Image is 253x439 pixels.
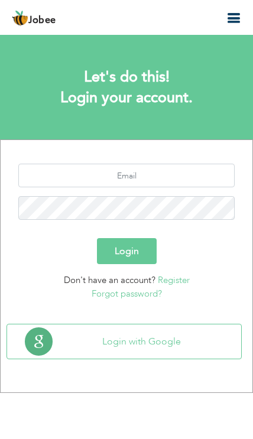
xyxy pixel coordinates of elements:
button: Login with Google [7,324,241,359]
span: Jobee [28,16,56,25]
h2: Let's do this! [18,70,235,84]
a: Forgot password? [92,288,162,300]
img: jobee.io [12,10,28,27]
a: Register [158,274,190,286]
a: Jobee [12,10,56,27]
button: Login [97,238,157,264]
input: Email [18,164,235,187]
span: Don't have an account? [64,274,155,286]
h1: Login your account. [18,90,235,105]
